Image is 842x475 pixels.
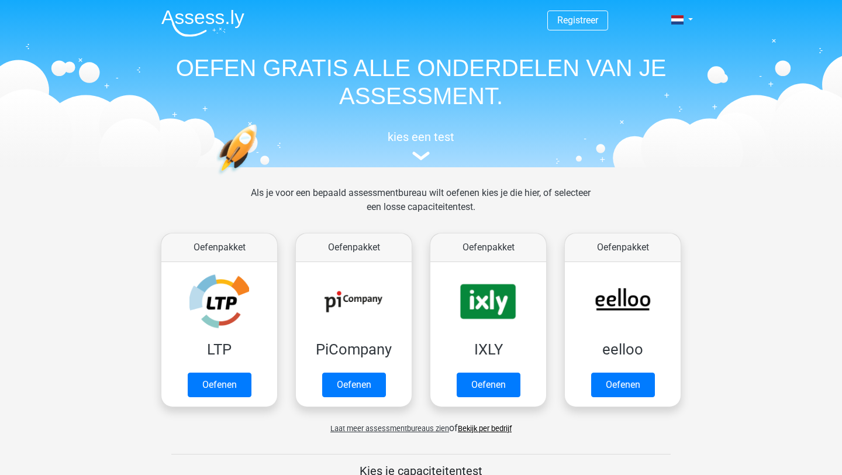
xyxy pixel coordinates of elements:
h1: OEFEN GRATIS ALLE ONDERDELEN VAN JE ASSESSMENT. [152,54,690,110]
a: kies een test [152,130,690,161]
h5: kies een test [152,130,690,144]
a: Registreer [557,15,598,26]
a: Oefenen [188,373,251,397]
img: oefenen [216,124,302,230]
div: Als je voor een bepaald assessmentbureau wilt oefenen kies je die hier, of selecteer een losse ca... [241,186,600,228]
span: Laat meer assessmentbureaus zien [330,424,449,433]
img: Assessly [161,9,244,37]
a: Oefenen [322,373,386,397]
a: Oefenen [457,373,520,397]
div: of [152,412,690,435]
a: Bekijk per bedrijf [458,424,512,433]
a: Oefenen [591,373,655,397]
img: assessment [412,152,430,160]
